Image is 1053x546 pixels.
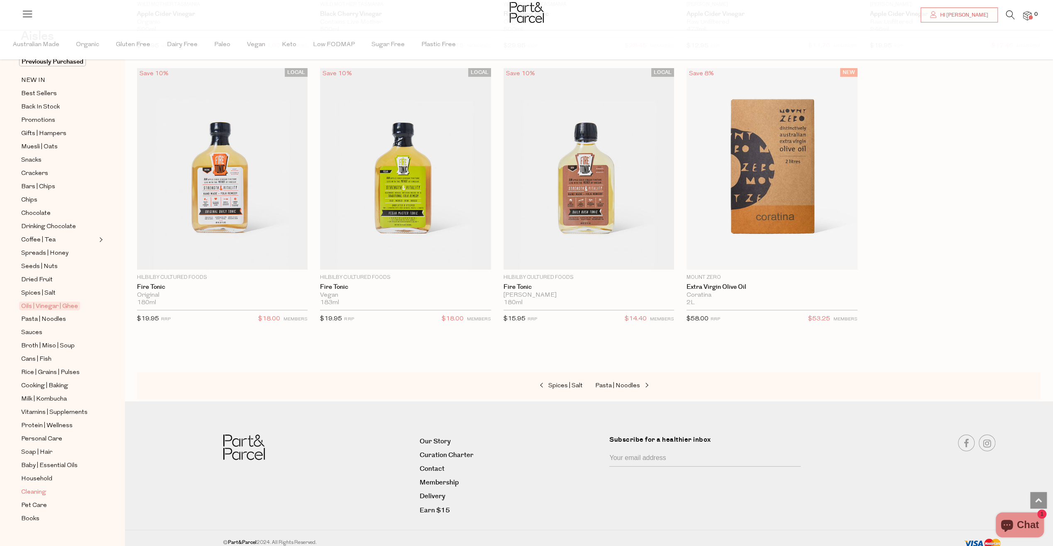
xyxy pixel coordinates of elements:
span: Paleo [214,30,230,59]
img: Extra Virgin Olive Oil [687,68,857,270]
span: NEW [840,68,858,77]
img: Part&Parcel [510,2,544,23]
a: Pasta | Noodles [595,381,678,391]
a: Our Story [420,436,603,447]
span: Chips [21,195,37,205]
span: Snacks [21,155,42,165]
span: Promotions [21,116,55,125]
span: Oils | Vinegar | Ghee [19,302,80,310]
span: Crackers [21,169,48,179]
a: Books [21,514,97,524]
a: Personal Care [21,434,97,444]
span: 180ml [137,299,156,307]
span: Coffee | Tea [21,235,56,245]
span: Pasta | Noodles [595,383,640,389]
span: $58.00 [687,316,709,322]
a: Sauces [21,327,97,338]
a: Cans | Fish [21,354,97,364]
span: Rice | Grains | Pulses [21,368,80,378]
a: Bars | Chips [21,182,97,192]
span: Cans | Fish [21,354,51,364]
div: Original [137,292,308,299]
p: Hilbilby Cultured Foods [137,274,308,281]
a: Earn $15 [420,505,603,516]
span: Keto [282,30,296,59]
a: Pet Care [21,500,97,511]
a: Back In Stock [21,102,97,112]
a: Oils | Vinegar | Ghee [21,301,97,311]
span: Best Sellers [21,89,57,99]
span: Dairy Free [167,30,198,59]
small: RRP [528,317,537,322]
a: Muesli | Oats [21,142,97,152]
a: Promotions [21,115,97,125]
a: Seeds | Nuts [21,261,97,272]
span: Back In Stock [21,102,60,112]
a: Spices | Salt [21,288,97,298]
a: Contact [420,463,603,475]
span: Hi [PERSON_NAME] [938,12,988,19]
small: MEMBERS [283,317,308,322]
span: Sugar Free [371,30,405,59]
span: Personal Care [21,434,62,444]
span: Muesli | Oats [21,142,58,152]
a: Coffee | Tea [21,235,97,245]
img: Part&Parcel [223,435,265,460]
span: $15.95 [503,316,525,322]
small: MEMBERS [833,317,858,322]
span: Household [21,474,52,484]
a: Delivery [420,491,603,502]
span: Spices | Salt [548,383,583,389]
span: Bars | Chips [21,182,55,192]
span: $14.40 [625,314,647,325]
div: Vegan [320,292,491,299]
span: Milk | Kombucha [21,394,67,404]
inbox-online-store-chat: Shopify online store chat [993,512,1046,539]
span: $18.00 [258,314,280,325]
p: Hilbilby Cultured Foods [320,274,491,281]
img: Fire Tonic [137,68,308,270]
span: Vitamins | Supplements [21,408,88,418]
span: Books [21,514,39,524]
div: Save 10% [320,68,354,79]
a: Gifts | Hampers [21,128,97,139]
span: Organic [76,30,99,59]
span: LOCAL [285,68,308,77]
span: Cooking | Baking [21,381,68,391]
a: NEW IN [21,75,97,86]
span: Spreads | Honey [21,248,68,258]
small: MEMBERS [650,317,674,322]
a: Membership [420,477,603,488]
span: Vegan [247,30,265,59]
a: Fire Tonic [503,283,674,291]
a: Best Sellers [21,89,97,99]
label: Subscribe for a healthier inbox [609,435,805,451]
button: Expand/Collapse Coffee | Tea [97,235,103,245]
a: Crackers [21,168,97,179]
span: LOCAL [468,68,491,77]
span: 2L [687,299,695,307]
span: 183ml [320,299,339,307]
span: Plastic Free [421,30,456,59]
span: Pasta | Noodles [21,315,66,325]
a: Chips [21,195,97,205]
a: Spreads | Honey [21,248,97,258]
small: RRP [161,317,171,322]
a: Cooking | Baking [21,381,97,391]
a: Curation Charter [420,450,603,461]
span: Low FODMAP [313,30,355,59]
span: 0 [1032,11,1040,18]
a: Broth | Miso | Soup [21,341,97,351]
span: LOCAL [651,68,674,77]
a: 0 [1023,11,1031,20]
span: Previously Purchased [19,57,86,66]
small: MEMBERS [467,317,491,322]
a: Fire Tonic [320,283,491,291]
a: Cleaning [21,487,97,497]
a: Rice | Grains | Pulses [21,367,97,378]
span: Spices | Salt [21,288,56,298]
div: Save 8% [687,68,716,79]
a: Previously Purchased [21,57,97,67]
b: Part&Parcel [228,539,257,546]
span: NEW IN [21,76,45,86]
